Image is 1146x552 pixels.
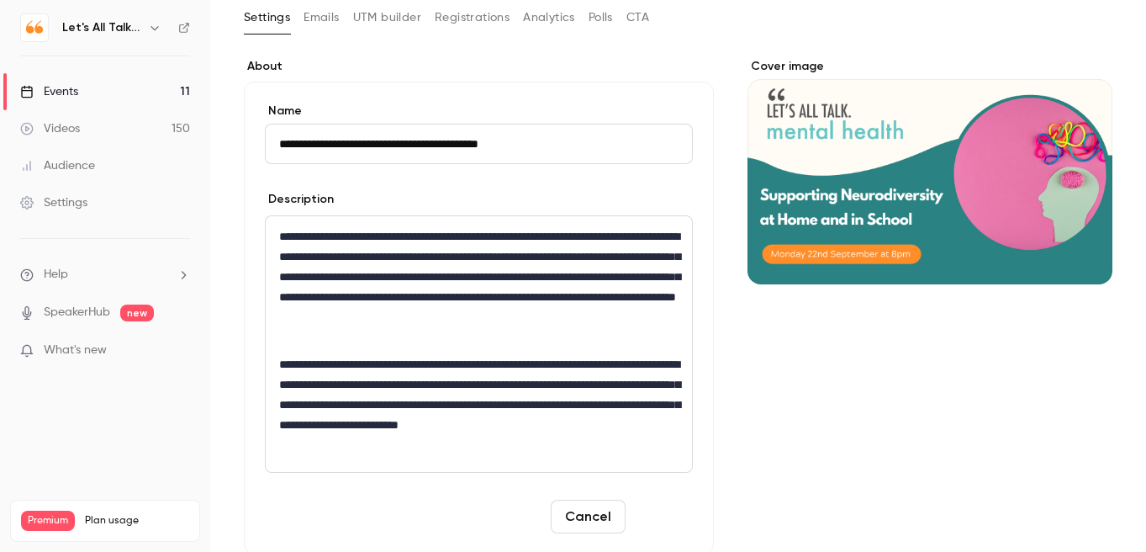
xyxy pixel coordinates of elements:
section: Cover image [747,58,1112,284]
button: CTA [626,4,649,31]
h6: Let's All Talk Mental Health [62,19,141,36]
img: Let's All Talk Mental Health [21,14,48,41]
label: Description [265,191,334,208]
div: Events [20,83,78,100]
label: Name [265,103,693,119]
button: Analytics [523,4,575,31]
span: Help [44,266,68,284]
section: description [265,215,693,473]
button: UTM builder [353,4,421,31]
span: What's new [44,342,107,359]
button: Cancel [551,500,626,533]
div: editor [266,216,692,472]
label: Cover image [747,58,1112,75]
span: new [120,305,154,321]
span: Plan usage [85,514,189,528]
button: Registrations [435,4,510,31]
button: Emails [304,4,339,31]
button: Settings [244,4,290,31]
div: Settings [20,194,87,211]
label: About [244,58,714,75]
a: SpeakerHub [44,304,110,321]
div: Audience [20,157,95,174]
button: Save [632,500,693,533]
span: Premium [21,511,75,531]
button: Polls [589,4,613,31]
li: help-dropdown-opener [20,266,190,284]
iframe: Noticeable Trigger [170,343,190,358]
div: Videos [20,120,80,137]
